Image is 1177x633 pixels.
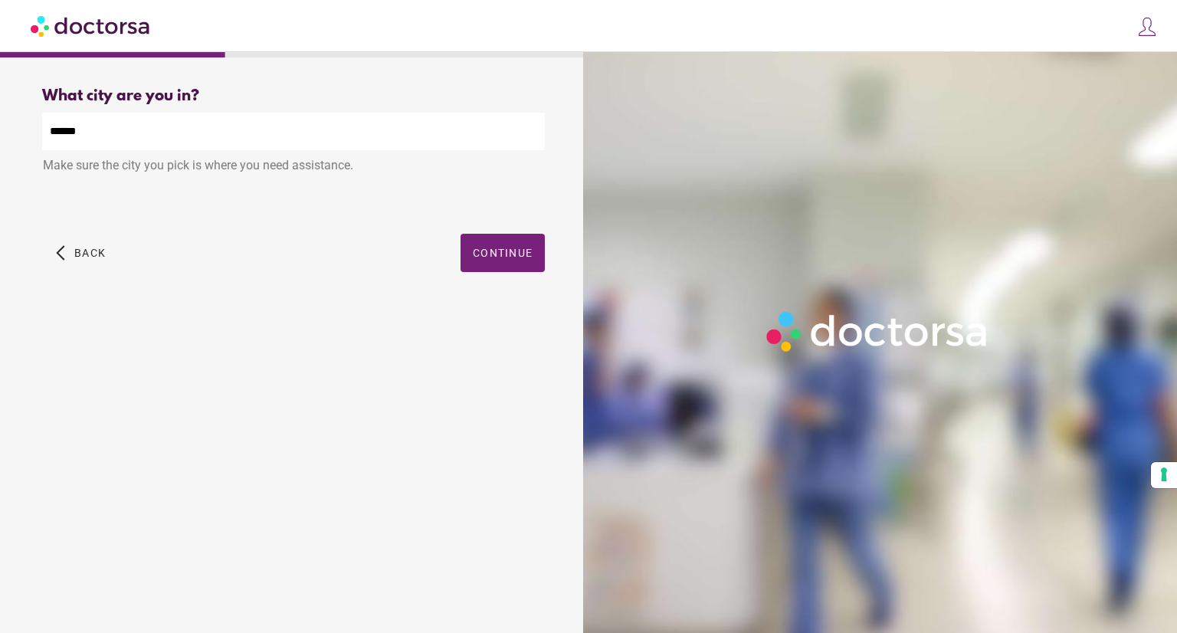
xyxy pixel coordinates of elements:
span: Back [74,247,106,259]
img: Logo-Doctorsa-trans-White-partial-flat.png [760,305,995,357]
div: Make sure the city you pick is where you need assistance. [42,150,545,184]
div: What city are you in? [42,87,545,105]
button: Continue [461,234,545,272]
span: Continue [473,247,533,259]
button: Your consent preferences for tracking technologies [1151,462,1177,488]
img: Doctorsa.com [31,8,152,43]
img: icons8-customer-100.png [1136,16,1158,38]
button: arrow_back_ios Back [50,234,112,272]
